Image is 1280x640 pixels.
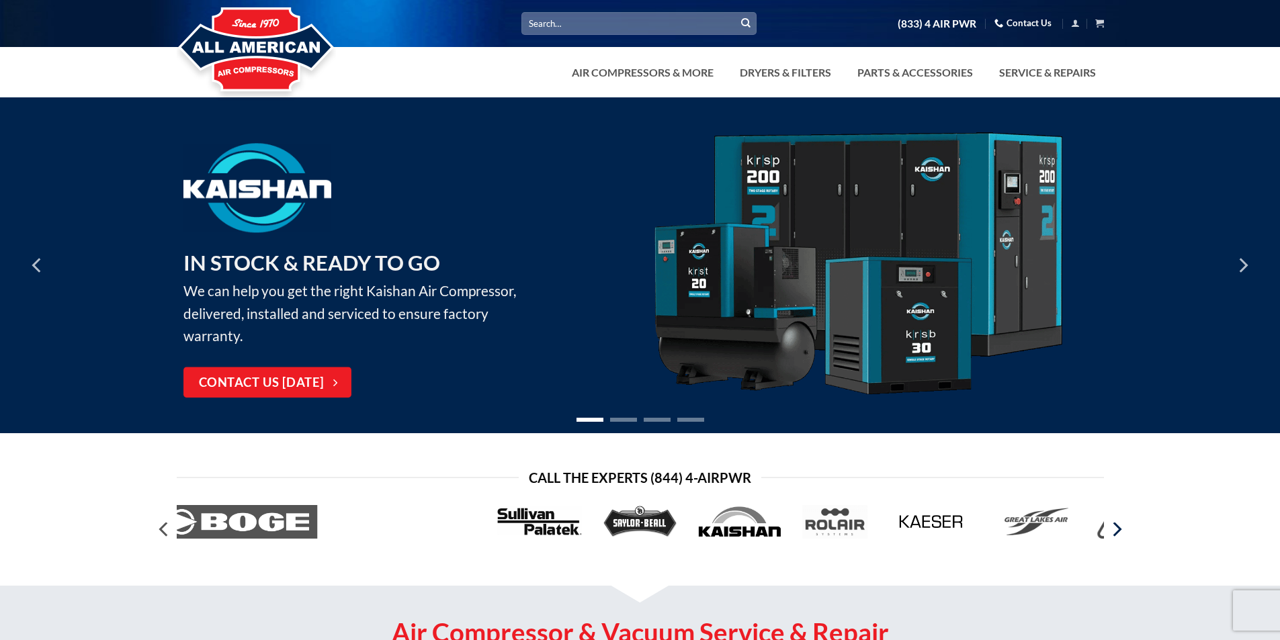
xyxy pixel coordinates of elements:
[898,12,976,36] a: (833) 4 AIR PWR
[732,59,839,86] a: Dryers & Filters
[849,59,981,86] a: Parts & Accessories
[1104,516,1128,543] button: Next
[577,418,603,422] li: Page dot 1
[644,418,671,422] li: Page dot 3
[564,59,722,86] a: Air Compressors & More
[529,467,751,488] span: Call the Experts (844) 4-AirPwr
[183,250,440,275] strong: IN STOCK & READY TO GO
[677,418,704,422] li: Page dot 4
[1095,15,1104,32] a: View cart
[650,132,1066,399] img: Kaishan
[1230,232,1254,299] button: Next
[183,143,331,232] img: Kaishan
[199,373,325,393] span: Contact Us [DATE]
[521,12,757,34] input: Search…
[183,246,536,347] p: We can help you get the right Kaishan Air Compressor, delivered, installed and serviced to ensure...
[1071,15,1080,32] a: Login
[994,13,1052,34] a: Contact Us
[610,418,637,422] li: Page dot 2
[736,13,756,34] button: Submit
[991,59,1104,86] a: Service & Repairs
[153,516,177,543] button: Previous
[26,232,50,299] button: Previous
[183,367,351,398] a: Contact Us [DATE]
